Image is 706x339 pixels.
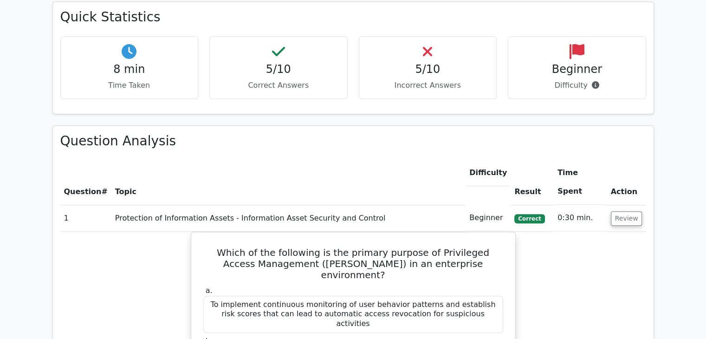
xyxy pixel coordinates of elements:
[607,160,646,205] th: Action
[64,187,102,196] span: Question
[68,80,191,91] p: Time Taken
[111,160,466,205] th: Topic
[202,247,504,280] h5: Which of the following is the primary purpose of Privileged Access Management ([PERSON_NAME]) in ...
[516,80,638,91] p: Difficulty
[203,296,503,333] div: To implement continuous monitoring of user behavior patterns and establish risk scores that can l...
[514,214,544,223] span: Correct
[217,63,340,76] h4: 5/10
[217,80,340,91] p: Correct Answers
[206,286,213,295] span: a.
[466,160,511,186] th: Difficulty
[68,63,191,76] h4: 8 min
[554,160,607,205] th: Time Spent
[60,205,111,231] td: 1
[367,80,489,91] p: Incorrect Answers
[111,205,466,231] td: Protection of Information Assets - Information Asset Security and Control
[60,133,646,149] h3: Question Analysis
[611,211,642,226] button: Review
[554,205,607,231] td: 0:30 min.
[60,9,646,25] h3: Quick Statistics
[466,205,511,231] td: Beginner
[60,160,111,205] th: #
[516,63,638,76] h4: Beginner
[367,63,489,76] h4: 5/10
[511,160,554,205] th: Result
